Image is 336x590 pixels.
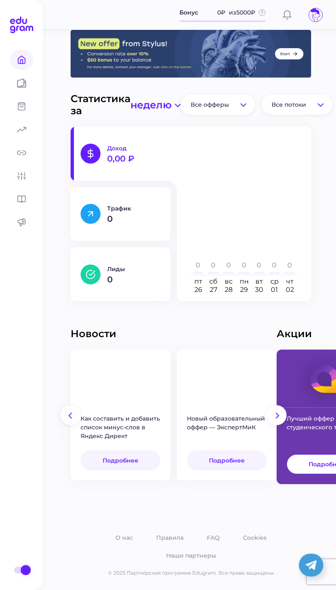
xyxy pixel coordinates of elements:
[107,265,160,273] p: Лиды
[196,261,200,269] tspan: 0
[255,286,263,294] text: 30
[210,286,217,294] text: 27
[211,261,216,269] tspan: 0
[225,286,233,294] text: 28
[240,278,249,286] text: пн
[71,30,311,78] img: Stylus Banner
[130,99,172,111] span: неделю
[272,101,306,108] span: Все потоки
[107,154,160,163] p: 0,00 ₽
[103,457,138,464] span: Подробнее
[255,278,263,286] text: вт
[164,550,218,561] a: Наши партнеры
[217,8,255,17] span: 0 ₽ из 5000 ₽
[240,286,248,294] text: 29
[71,569,311,577] p: © 2025 Партнёрская программа Edugram. Все права защищены
[71,127,170,180] button: Доход0,00 ₽
[81,450,160,470] a: Подробнее
[107,275,160,284] p: 0
[71,328,277,340] div: Новости
[209,278,218,286] text: сб
[107,215,160,223] p: 0
[205,532,221,543] a: FAQ
[71,93,311,117] div: Статистика за
[71,187,170,241] button: Трафик0
[226,261,231,269] tspan: 0
[194,278,202,286] text: пт
[71,408,170,450] div: Как составить и добавить список минус-слов в Яндекс Директ
[270,278,279,286] text: ср
[71,247,170,301] button: Лиды0
[242,261,246,269] tspan: 0
[209,457,245,464] span: Подробнее
[114,532,135,543] a: О нас
[286,278,294,286] text: чт
[187,450,267,470] a: Подробнее
[107,144,160,152] p: Доход
[191,101,229,108] span: Все офферы
[107,205,160,212] p: Трафик
[257,261,261,269] tspan: 0
[179,8,198,17] span: Бонус
[271,286,278,294] text: 01
[286,286,294,294] text: 02
[272,261,277,269] tspan: 0
[287,261,292,269] tspan: 0
[155,532,185,543] a: Правила
[194,286,202,294] text: 26
[225,278,233,286] text: вс
[177,408,277,450] div: Новый образовательный оффер — ЭкспертМиК
[241,532,268,543] a: Cookies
